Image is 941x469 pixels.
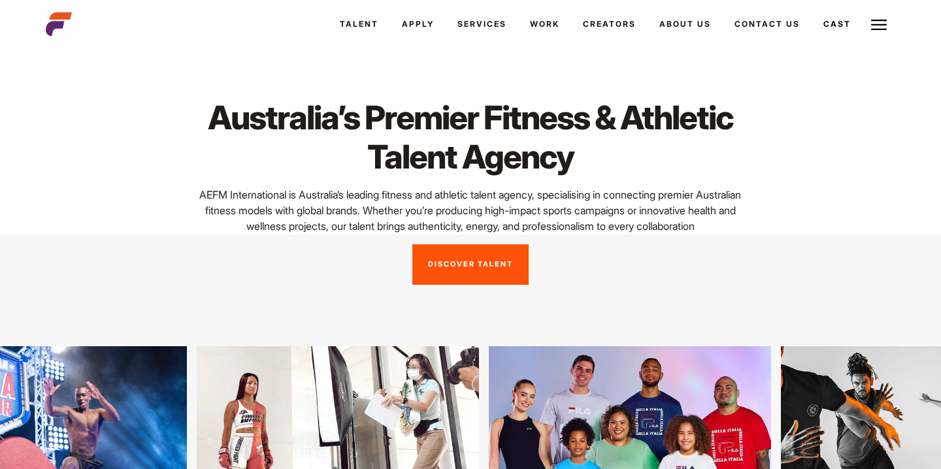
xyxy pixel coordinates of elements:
[328,7,390,42] a: Talent
[46,11,72,37] img: cropped-aefm-brand-fav-22-square.png
[446,7,518,42] a: Services
[723,7,812,42] a: Contact Us
[390,7,446,42] a: Apply
[412,244,529,285] a: Discover Talent
[190,98,751,176] h1: Australia’s Premier Fitness & Athletic Talent Agency
[571,7,648,42] a: Creators
[190,187,751,234] p: AEFM International is Australia’s leading fitness and athletic talent agency, specialising in con...
[518,7,571,42] a: Work
[648,7,723,42] a: About Us
[871,17,887,33] img: Burger icon
[812,7,863,42] a: Cast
